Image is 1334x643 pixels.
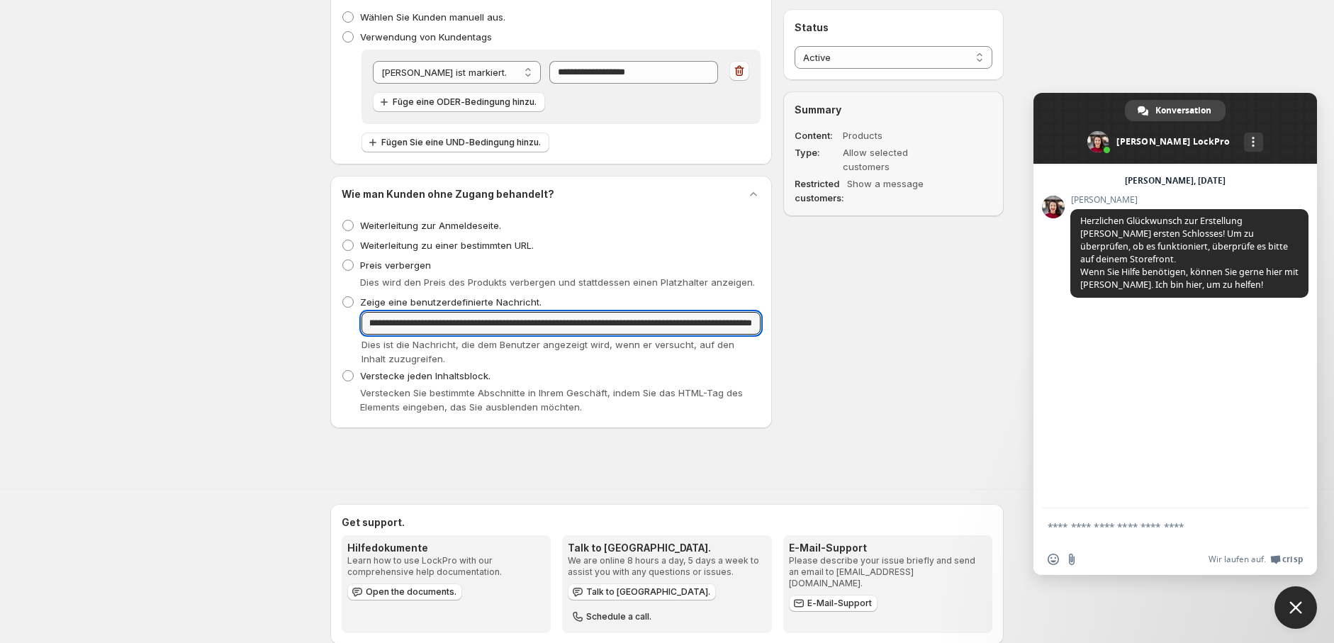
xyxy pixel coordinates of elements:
[586,611,651,622] span: Schedule a call.
[360,276,755,288] span: Dies wird den Preis des Produkts verbergen und stattdessen einen Platzhalter anzeigen.
[789,555,987,589] p: Please describe your issue briefly and send an email to [EMAIL_ADDRESS][DOMAIN_NAME].
[843,128,952,142] dd: Products
[1048,508,1274,544] textarea: Verfassen Sie Ihre Nachricht…
[586,586,710,598] span: Talk to [GEOGRAPHIC_DATA].
[1066,554,1077,565] span: Datei senden
[795,177,844,205] dt: Restricted customers:
[843,145,952,174] dd: Allow selected customers
[1125,177,1226,185] div: [PERSON_NAME], [DATE]
[795,128,840,142] dt: Content:
[795,21,992,35] h2: Status
[847,177,956,205] dd: Show a message
[373,92,545,112] button: Füge eine ODER-Bedingung hinzu.
[360,370,491,381] span: Verstecke jeden Inhaltsblock.
[1209,554,1303,565] a: Wir laufen auf.Crisp
[360,240,534,251] span: Weiterleitung zu einer bestimmten URL.
[789,595,878,612] a: E-Mail-Support
[342,187,554,201] h2: Wie man Kunden ohne Zugang behandelt?
[366,586,456,598] span: Open the documents.
[795,103,992,117] h2: Summary
[1070,195,1308,205] span: [PERSON_NAME]
[361,339,734,364] span: Dies ist die Nachricht, die dem Benutzer angezeigt wird, wenn er versucht, auf den Inhalt zuzugre...
[342,515,992,530] h2: Get support.
[347,583,462,600] a: Open the documents.
[789,541,987,555] h3: E-Mail-Support
[361,133,549,152] button: Fügen Sie eine UND-Bedingung hinzu.
[568,583,716,600] button: Talk to [GEOGRAPHIC_DATA].
[795,145,840,174] dt: Type:
[568,541,766,555] h3: Talk to [GEOGRAPHIC_DATA].
[360,296,542,308] span: Zeige eine benutzerdefinierte Nachricht.
[568,608,657,625] button: Schedule a call.
[1274,586,1317,629] a: Close chat
[1282,554,1303,565] span: Crisp
[360,259,431,271] span: Preis verbergen
[360,11,505,23] span: Wählen Sie Kunden manuell aus.
[1155,100,1211,121] span: Konversation
[360,220,501,231] span: Weiterleitung zur Anmeldeseite.
[1048,554,1059,565] span: Einen Emoji einfügen
[347,541,545,555] h3: Hilfedokumente
[347,555,545,578] p: Learn how to use LockPro with our comprehensive help documentation.
[393,96,537,108] span: Füge eine ODER-Bedingung hinzu.
[807,598,872,609] span: E-Mail-Support
[360,31,492,43] span: Verwendung von Kundentags
[360,387,743,413] span: Verstecken Sie bestimmte Abschnitte in Ihrem Geschäft, indem Sie das HTML-Tag des Elements eingeb...
[1080,215,1299,291] span: Herzlichen Glückwunsch zur Erstellung [PERSON_NAME] ersten Schlosses! Um zu überprüfen, ob es fun...
[1125,100,1226,121] a: Konversation
[1209,554,1266,565] span: Wir laufen auf.
[381,137,541,148] span: Fügen Sie eine UND-Bedingung hinzu.
[568,555,766,578] p: We are online 8 hours a day, 5 days a week to assist you with any questions or issues.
